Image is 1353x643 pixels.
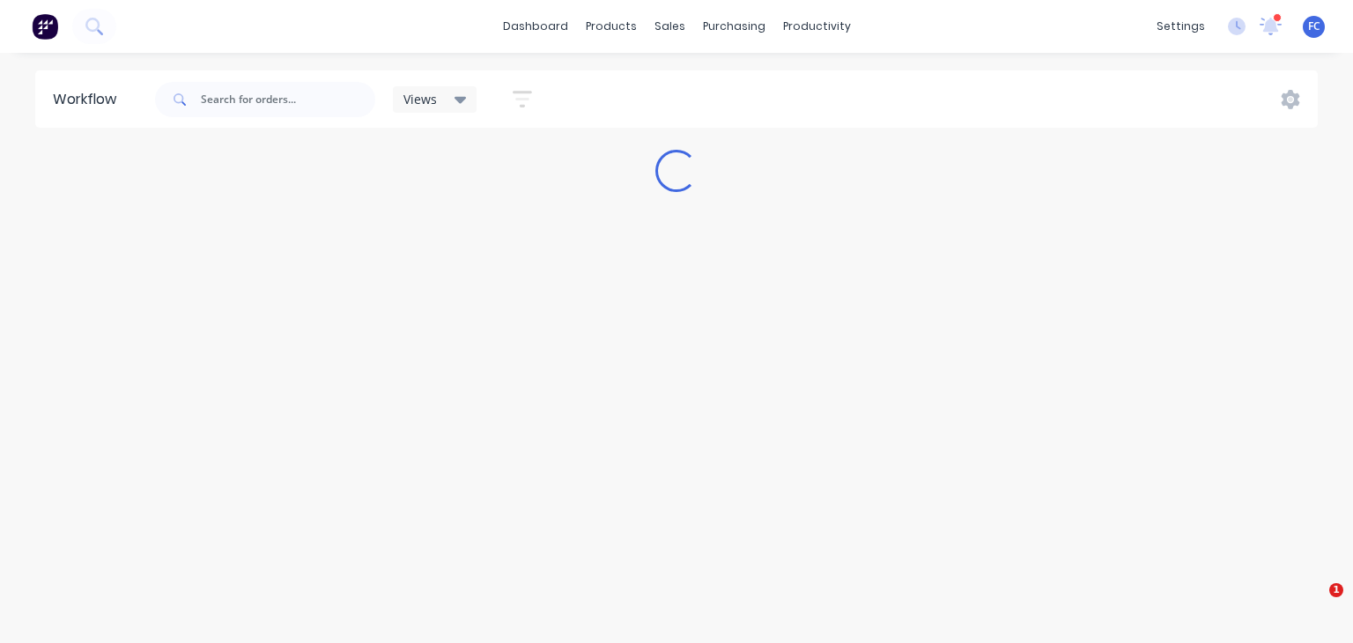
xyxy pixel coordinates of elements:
div: settings [1148,13,1214,40]
div: sales [646,13,694,40]
a: dashboard [494,13,577,40]
span: 1 [1329,583,1343,597]
input: Search for orders... [201,82,375,117]
span: Views [403,90,437,108]
div: Workflow [53,89,125,110]
img: Factory [32,13,58,40]
span: FC [1308,18,1320,34]
iframe: Intercom live chat [1293,583,1335,625]
div: products [577,13,646,40]
div: productivity [774,13,860,40]
div: purchasing [694,13,774,40]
